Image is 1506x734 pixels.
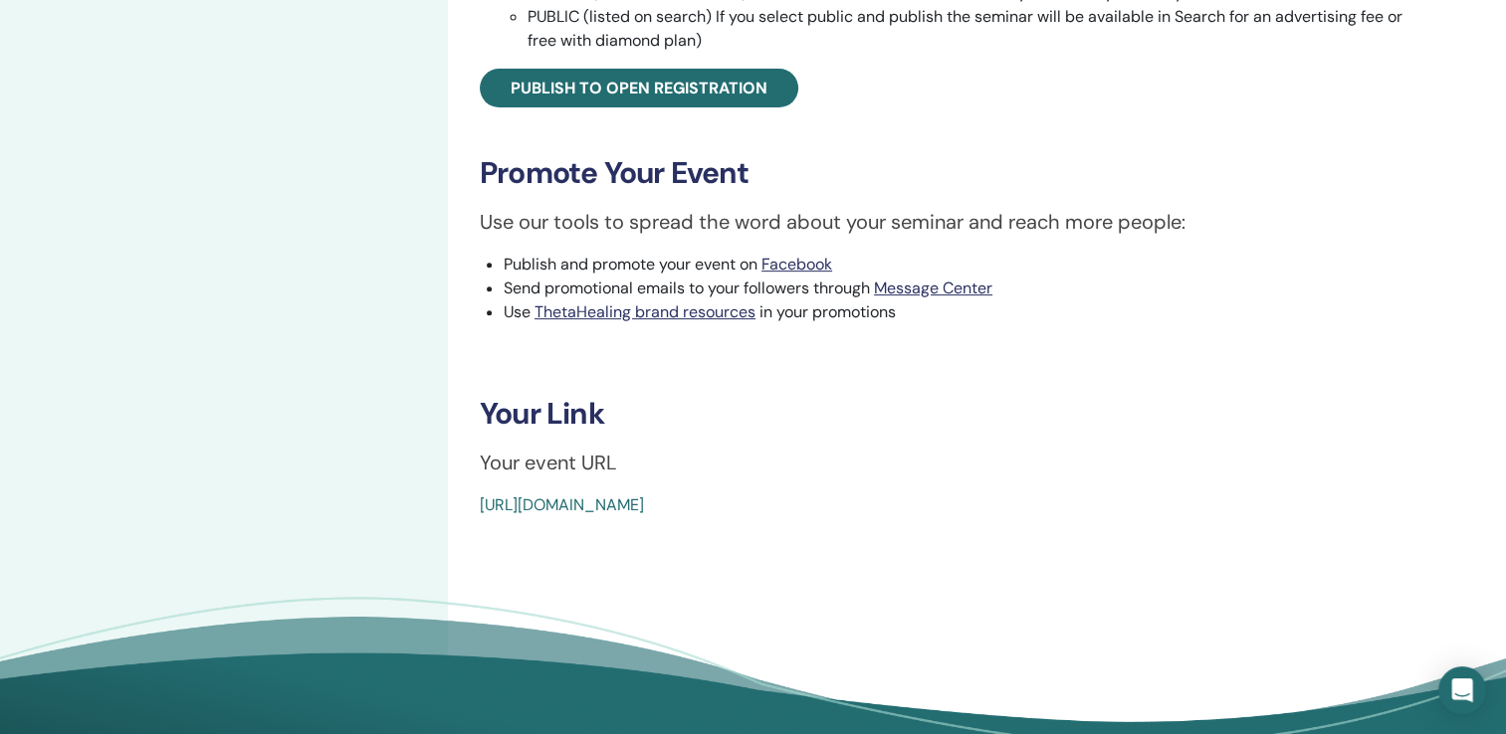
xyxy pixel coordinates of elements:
[480,396,1420,432] h3: Your Link
[480,207,1420,237] p: Use our tools to spread the word about your seminar and reach more people:
[480,155,1420,191] h3: Promote Your Event
[480,69,798,107] a: Publish to open registration
[535,301,755,322] a: ThetaHealing brand resources
[528,5,1420,53] li: PUBLIC (listed on search) If you select public and publish the seminar will be available in Searc...
[874,277,992,298] a: Message Center
[480,448,1420,477] p: Your event URL
[504,253,1420,276] li: Publish and promote your event on
[504,300,1420,324] li: Use in your promotions
[480,494,644,515] a: [URL][DOMAIN_NAME]
[1438,666,1486,714] div: Open Intercom Messenger
[504,276,1420,300] li: Send promotional emails to your followers through
[761,254,832,275] a: Facebook
[511,78,767,98] span: Publish to open registration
